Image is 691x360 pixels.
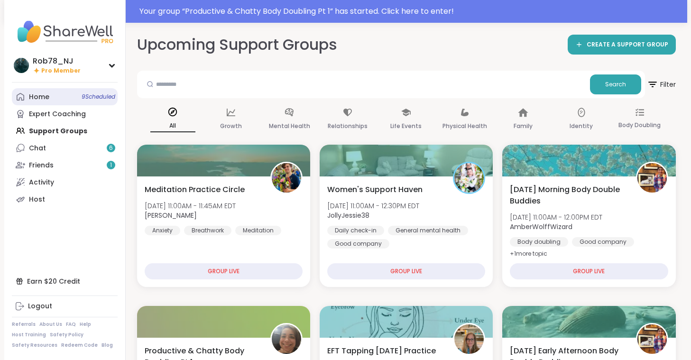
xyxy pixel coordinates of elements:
a: FAQ [66,321,76,328]
div: GROUP LIVE [145,263,303,279]
a: Friends1 [12,157,118,174]
p: Family [514,120,533,132]
span: Search [605,80,626,89]
a: Chat6 [12,139,118,157]
p: Life Events [390,120,422,132]
p: Identity [570,120,593,132]
p: Mental Health [269,120,310,132]
span: 9 Scheduled [82,93,115,101]
a: CREATE A SUPPORT GROUP [568,35,676,55]
div: Activity [29,178,54,187]
p: Physical Health [442,120,487,132]
span: 1 [110,161,112,169]
div: Breathwork [184,226,231,235]
a: Help [80,321,91,328]
div: Home [29,92,49,102]
div: Good company [572,237,634,247]
p: Body Doubling [618,120,661,131]
div: Rob78_NJ [33,56,81,66]
img: Jill_B_Gratitude [454,324,484,354]
img: JollyJessie38 [454,163,484,193]
a: About Us [39,321,62,328]
p: All [150,120,195,132]
a: Host [12,191,118,208]
div: Daily check-in [327,226,384,235]
a: Expert Coaching [12,105,118,122]
span: [DATE] Morning Body Double Buddies [510,184,625,207]
div: Chat [29,144,46,153]
div: Host [29,195,45,204]
span: [DATE] 11:00AM - 12:30PM EDT [327,201,419,211]
b: [PERSON_NAME] [145,211,197,220]
div: Body doubling [510,237,568,247]
button: Filter [647,71,676,98]
div: General mental health [388,226,468,235]
img: AmberWolffWizard [637,324,667,354]
span: Meditation Practice Circle [145,184,245,195]
div: Earn $20 Credit [12,273,118,290]
a: Safety Policy [50,332,83,338]
div: Good company [327,239,389,249]
a: Activity [12,174,118,191]
div: Anxiety [145,226,180,235]
a: Redeem Code [61,342,98,349]
a: Logout [12,298,118,315]
button: Search [590,74,641,94]
a: Home9Scheduled [12,88,118,105]
div: Meditation [235,226,281,235]
p: Growth [220,120,242,132]
span: Filter [647,73,676,96]
div: GROUP LIVE [327,263,485,279]
span: CREATE A SUPPORT GROUP [587,41,668,49]
a: Host Training [12,332,46,338]
img: Rob78_NJ [14,58,29,73]
span: 6 [109,144,113,152]
b: AmberWolffWizard [510,222,572,231]
img: ShareWell Nav Logo [12,15,118,48]
span: [DATE] 11:00AM - 12:00PM EDT [510,212,602,222]
img: Nicholas [272,163,301,193]
a: Referrals [12,321,36,328]
h2: Upcoming Support Groups [137,34,337,55]
a: Blog [101,342,113,349]
div: Your group “ Productive & Chatty Body Doubling Pt 1 ” has started. Click here to enter! [139,6,682,17]
span: [DATE] 11:00AM - 11:45AM EDT [145,201,236,211]
img: AmberWolffWizard [637,163,667,193]
span: Women's Support Haven [327,184,423,195]
span: Pro Member [41,67,81,75]
span: EFT Tapping [DATE] Practice [327,345,436,357]
p: Relationships [328,120,368,132]
img: Monica2025 [272,324,301,354]
div: Friends [29,161,54,170]
b: JollyJessie38 [327,211,369,220]
div: Logout [28,302,52,311]
div: Expert Coaching [29,110,86,119]
a: Safety Resources [12,342,57,349]
div: GROUP LIVE [510,263,668,279]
